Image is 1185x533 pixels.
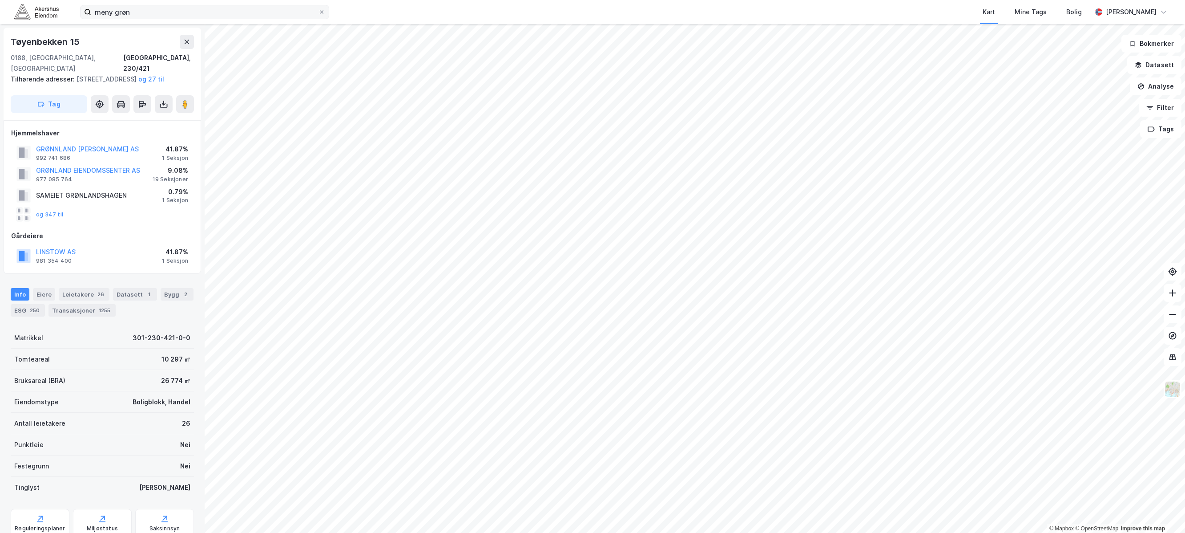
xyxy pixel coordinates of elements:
[36,257,72,264] div: 981 354 400
[97,306,112,315] div: 1255
[153,165,188,176] div: 9.08%
[133,333,190,343] div: 301-230-421-0-0
[11,35,81,49] div: Tøyenbekken 15
[33,288,55,301] div: Eiere
[96,290,106,299] div: 26
[36,190,127,201] div: SAMEIET GRØNLANDSHAGEN
[14,333,43,343] div: Matrikkel
[983,7,995,17] div: Kart
[1075,525,1118,532] a: OpenStreetMap
[11,75,77,83] span: Tilhørende adresser:
[11,304,45,317] div: ESG
[87,525,118,532] div: Miljøstatus
[145,290,153,299] div: 1
[36,176,72,183] div: 977 085 764
[14,461,49,472] div: Festegrunn
[139,482,190,493] div: [PERSON_NAME]
[15,525,65,532] div: Reguleringsplaner
[1127,56,1181,74] button: Datasett
[14,397,59,407] div: Eiendomstype
[1164,381,1181,398] img: Z
[28,306,41,315] div: 250
[181,290,190,299] div: 2
[14,354,50,365] div: Tomteareal
[14,482,40,493] div: Tinglyst
[133,397,190,407] div: Boligblokk, Handel
[1140,120,1181,138] button: Tags
[162,197,188,204] div: 1 Seksjon
[1121,35,1181,53] button: Bokmerker
[153,176,188,183] div: 19 Seksjoner
[162,155,188,162] div: 1 Seksjon
[113,288,157,301] div: Datasett
[59,288,109,301] div: Leietakere
[123,53,194,74] div: [GEOGRAPHIC_DATA], 230/421
[91,5,318,19] input: Søk på adresse, matrikkel, gårdeiere, leietakere eller personer
[11,95,87,113] button: Tag
[162,144,188,155] div: 41.87%
[1130,77,1181,95] button: Analyse
[14,375,65,386] div: Bruksareal (BRA)
[14,418,65,429] div: Antall leietakere
[1121,525,1165,532] a: Improve this map
[180,461,190,472] div: Nei
[162,247,188,257] div: 41.87%
[161,375,190,386] div: 26 774 ㎡
[14,439,44,450] div: Punktleie
[1015,7,1047,17] div: Mine Tags
[14,4,59,20] img: akershus-eiendom-logo.9091f326c980b4bce74ccdd9f866810c.svg
[11,53,123,74] div: 0188, [GEOGRAPHIC_DATA], [GEOGRAPHIC_DATA]
[182,418,190,429] div: 26
[180,439,190,450] div: Nei
[11,231,193,241] div: Gårdeiere
[11,74,187,85] div: [STREET_ADDRESS]
[1141,490,1185,533] iframe: Chat Widget
[11,288,29,301] div: Info
[162,257,188,264] div: 1 Seksjon
[149,525,180,532] div: Saksinnsyn
[161,288,193,301] div: Bygg
[11,128,193,138] div: Hjemmelshaver
[36,155,70,162] div: 992 741 686
[162,187,188,197] div: 0.79%
[1066,7,1082,17] div: Bolig
[48,304,116,317] div: Transaksjoner
[1049,525,1074,532] a: Mapbox
[1141,490,1185,533] div: Kontrollprogram for chat
[1139,99,1181,117] button: Filter
[1106,7,1157,17] div: [PERSON_NAME]
[161,354,190,365] div: 10 297 ㎡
